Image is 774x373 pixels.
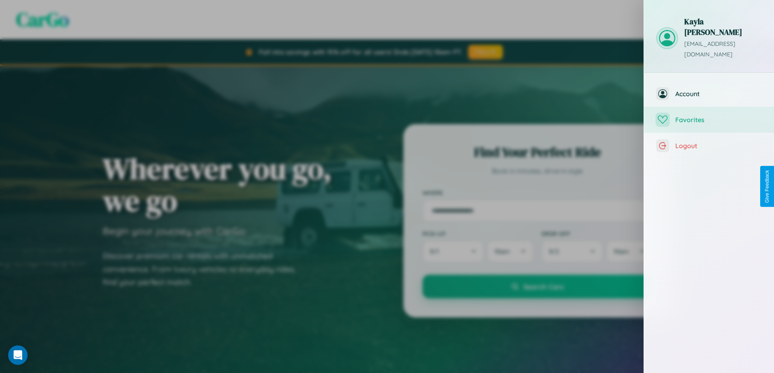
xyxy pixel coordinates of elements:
button: Favorites [644,107,774,133]
div: Open Intercom Messenger [8,345,28,365]
span: Account [675,90,762,98]
h3: Kayla [PERSON_NAME] [684,16,762,37]
button: Logout [644,133,774,159]
div: Give Feedback [764,170,770,203]
p: [EMAIL_ADDRESS][DOMAIN_NAME] [684,39,762,60]
span: Favorites [675,116,762,124]
button: Account [644,81,774,107]
span: Logout [675,142,762,150]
